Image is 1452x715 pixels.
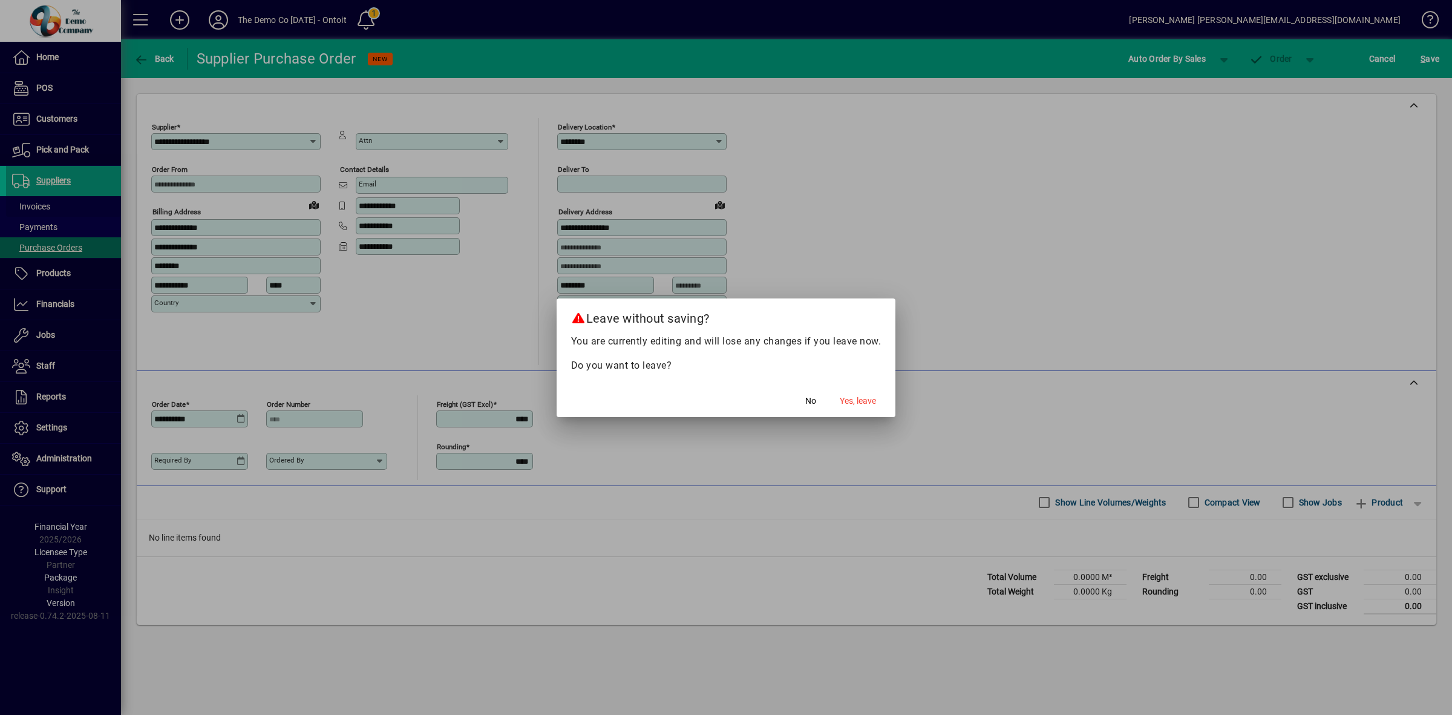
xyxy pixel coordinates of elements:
p: Do you want to leave? [571,358,881,373]
button: Yes, leave [835,390,881,412]
h2: Leave without saving? [557,298,896,334]
span: No [805,395,816,407]
button: No [791,390,830,412]
span: Yes, leave [840,395,876,407]
p: You are currently editing and will lose any changes if you leave now. [571,334,881,349]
